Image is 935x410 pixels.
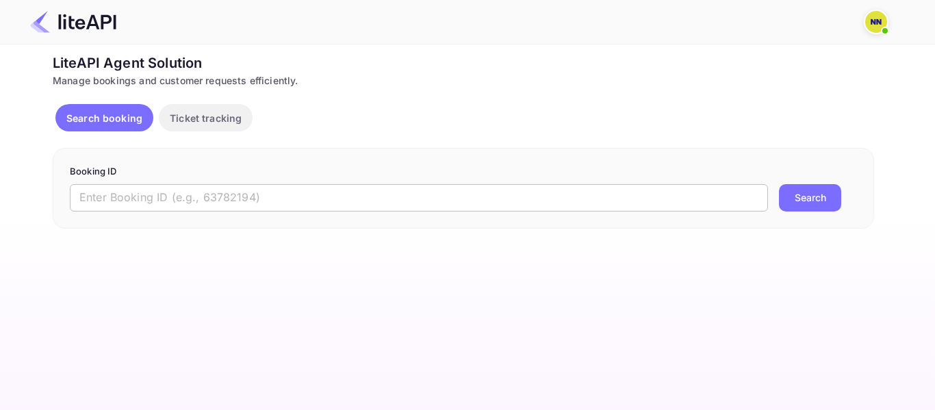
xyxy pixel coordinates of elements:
[170,111,242,125] p: Ticket tracking
[53,53,874,73] div: LiteAPI Agent Solution
[865,11,887,33] img: N/A N/A
[30,11,116,33] img: LiteAPI Logo
[70,184,768,212] input: Enter Booking ID (e.g., 63782194)
[53,73,874,88] div: Manage bookings and customer requests efficiently.
[66,111,142,125] p: Search booking
[70,165,857,179] p: Booking ID
[779,184,841,212] button: Search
